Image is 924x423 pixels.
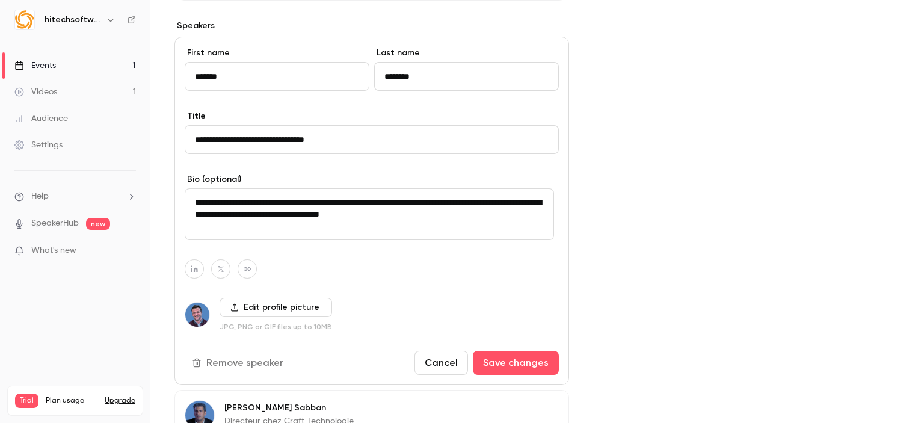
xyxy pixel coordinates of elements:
[224,402,491,414] p: [PERSON_NAME] Sabban
[31,190,49,203] span: Help
[122,245,136,256] iframe: Noticeable Trigger
[374,47,559,59] label: Last name
[185,47,369,59] label: First name
[185,110,559,122] label: Title
[15,10,34,29] img: hitechsoftware
[185,303,209,327] img: Florian De Sousa
[86,218,110,230] span: new
[174,20,569,32] label: Speakers
[185,351,293,375] button: Remove speaker
[414,351,468,375] button: Cancel
[14,86,57,98] div: Videos
[14,190,136,203] li: help-dropdown-opener
[473,351,559,375] button: Save changes
[31,244,76,257] span: What's new
[105,396,135,406] button: Upgrade
[185,173,559,185] label: Bio (optional)
[15,394,38,408] span: Trial
[220,298,332,317] label: Edit profile picture
[14,139,63,151] div: Settings
[14,113,68,125] div: Audience
[31,217,79,230] a: SpeakerHub
[220,322,332,332] p: JPG, PNG or GIF files up to 10MB
[46,396,97,406] span: Plan usage
[14,60,56,72] div: Events
[45,14,101,26] h6: hitechsoftware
